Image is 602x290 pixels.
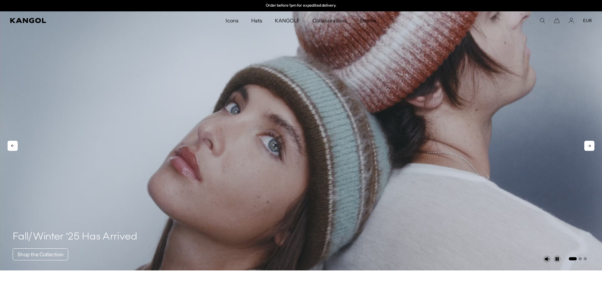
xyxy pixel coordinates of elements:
[269,11,306,30] a: KANGOLF
[313,11,347,30] span: Collaborations
[569,18,574,23] a: Account
[353,11,382,30] a: Stories
[579,257,582,260] button: Go to slide 2
[13,248,68,260] a: Shop the Collection
[539,18,545,23] summary: Search here
[10,18,150,23] a: Kangol
[236,3,366,8] div: Announcement
[236,3,366,8] div: 2 of 2
[236,3,366,8] slideshow-component: Announcement bar
[275,11,300,30] span: KANGOLF
[266,3,336,8] p: Order before 1pm for expedited delivery.
[543,255,551,263] button: Unmute
[554,18,560,23] button: Cart
[245,11,269,30] a: Hats
[553,255,561,263] button: Pause
[13,231,137,243] h4: Fall/Winter ‘25 Has Arrived
[568,256,587,261] ul: Select a slide to show
[226,11,238,30] span: Icons
[306,11,353,30] a: Collaborations
[569,257,577,260] button: Go to slide 1
[219,11,245,30] a: Icons
[251,11,262,30] span: Hats
[584,257,587,260] button: Go to slide 3
[583,18,592,23] button: EUR
[360,11,376,30] span: Stories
